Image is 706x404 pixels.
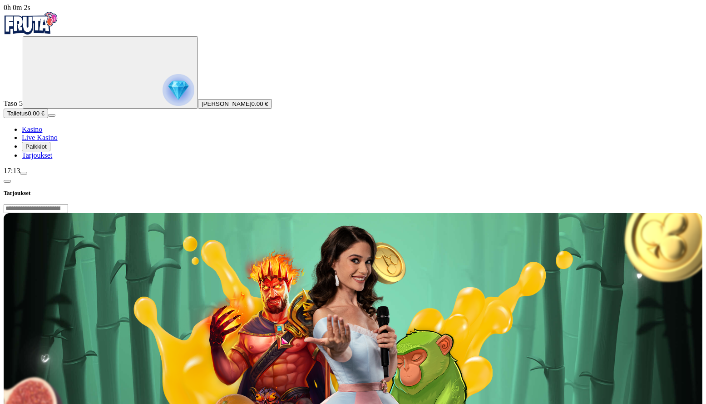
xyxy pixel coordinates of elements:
span: user session time [4,4,30,11]
span: 0.00 € [28,110,44,117]
button: Talletusplus icon0.00 € [4,109,48,118]
span: [PERSON_NAME] [202,100,252,107]
input: Search [4,204,68,213]
a: Tarjoukset [22,151,52,159]
h3: Tarjoukset [4,189,702,198]
span: Taso 5 [4,100,23,107]
img: reward progress [163,74,194,106]
button: reward progress [23,36,198,109]
span: Palkkiot [25,143,47,150]
nav: Main menu [4,125,702,160]
a: Kasino [22,125,42,133]
button: menu [20,172,27,175]
img: Fruta [4,12,58,35]
button: chevron-left icon [4,180,11,183]
nav: Primary [4,12,702,160]
a: Live Kasino [22,134,58,141]
button: menu [48,114,55,117]
a: Fruta [4,28,58,36]
button: [PERSON_NAME]0.00 € [198,99,272,109]
span: 17:13 [4,167,20,175]
button: Palkkiot [22,142,50,151]
span: Talletus [7,110,28,117]
span: 0.00 € [252,100,268,107]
